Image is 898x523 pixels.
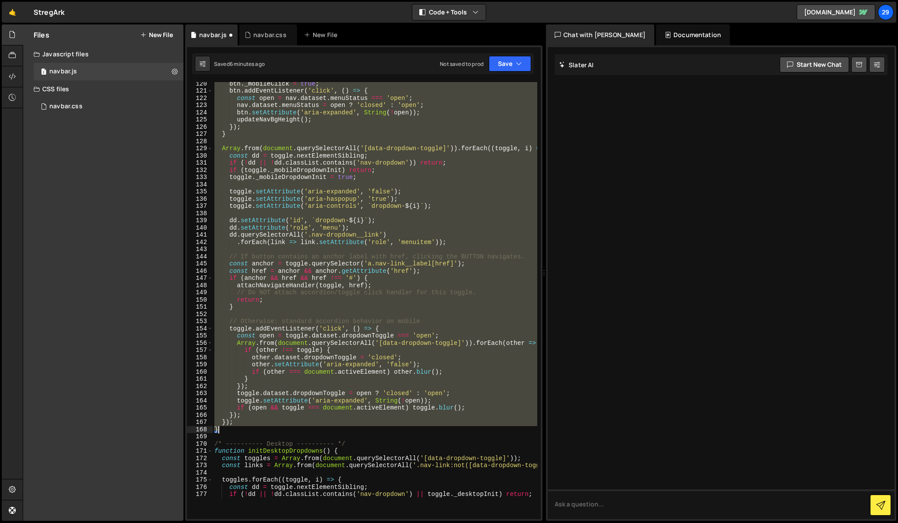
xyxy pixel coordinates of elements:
div: 139 [187,217,213,224]
div: 121 [187,87,213,95]
div: 134 [187,181,213,189]
button: Start new chat [780,57,849,72]
div: 175 [187,476,213,484]
div: 158 [187,354,213,361]
div: 138 [187,210,213,217]
div: 142 [187,239,213,246]
div: Documentation [656,24,730,45]
div: 135 [187,188,213,196]
div: Javascript files [23,45,183,63]
div: navbar.js [49,68,77,76]
div: 123 [187,102,213,109]
div: 174 [187,469,213,477]
h2: Slater AI [559,61,594,69]
div: 144 [187,253,213,261]
div: 176 [187,484,213,491]
button: Save [489,56,531,72]
button: New File [140,31,173,38]
div: 163 [187,390,213,397]
div: New File [304,31,341,39]
div: 156 [187,340,213,347]
div: 157 [187,347,213,354]
div: 169 [187,433,213,440]
a: 29 [878,4,894,20]
div: navbar.css [49,103,83,110]
div: 160 [187,368,213,376]
div: 140 [187,224,213,232]
div: Not saved to prod [440,60,484,68]
div: 171 [187,447,213,455]
div: 6 minutes ago [230,60,265,68]
div: 154 [187,325,213,333]
div: 161 [187,375,213,383]
div: 127 [187,131,213,138]
div: 177 [187,491,213,498]
div: 126 [187,124,213,131]
div: 172 [187,455,213,462]
div: 141 [187,231,213,239]
div: 162 [187,383,213,390]
div: 143 [187,246,213,253]
a: [DOMAIN_NAME] [797,4,875,20]
div: 137 [187,203,213,210]
div: Chat with [PERSON_NAME] [546,24,654,45]
div: StregArk [34,7,65,17]
div: Saved [214,60,265,68]
div: 129 [187,145,213,152]
div: 178 [187,498,213,506]
div: 131 [187,159,213,167]
span: 1 [41,69,46,76]
div: 159 [187,361,213,368]
div: 150 [187,296,213,304]
button: Code + Tools [412,4,486,20]
div: 16690/45596.css [34,98,183,115]
div: 147 [187,275,213,282]
div: 125 [187,116,213,124]
div: 166 [187,412,213,419]
div: 152 [187,311,213,318]
div: 148 [187,282,213,289]
div: 122 [187,95,213,102]
div: 153 [187,318,213,325]
div: 168 [187,426,213,434]
div: 145 [187,260,213,268]
div: 149 [187,289,213,296]
div: 155 [187,332,213,340]
div: 167 [187,419,213,426]
div: 128 [187,138,213,145]
div: 136 [187,196,213,203]
div: CSS files [23,80,183,98]
div: 132 [187,167,213,174]
div: 151 [187,303,213,311]
div: 133 [187,174,213,181]
div: 165 [187,404,213,412]
div: 124 [187,109,213,117]
div: 16690/45597.js [34,63,183,80]
h2: Files [34,30,49,40]
div: 164 [187,397,213,405]
div: navbar.css [253,31,287,39]
div: 170 [187,440,213,448]
a: 🤙 [2,2,23,23]
div: 120 [187,80,213,88]
div: navbar.js [199,31,227,39]
div: 146 [187,268,213,275]
div: 173 [187,462,213,469]
div: 130 [187,152,213,160]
